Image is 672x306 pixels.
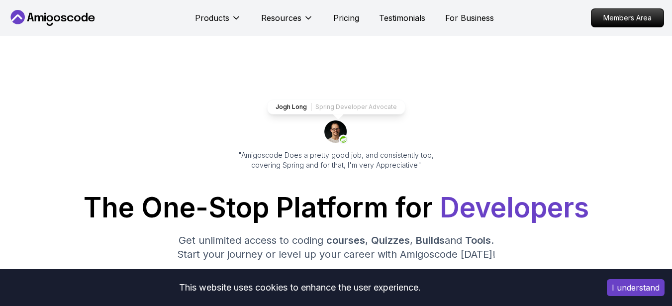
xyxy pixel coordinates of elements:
[7,277,592,299] div: This website uses cookies to enhance the user experience.
[195,12,229,24] p: Products
[261,12,313,32] button: Resources
[379,12,425,24] a: Testimonials
[8,194,664,221] h1: The One-Stop Platform for
[276,103,307,111] p: Jogh Long
[169,233,503,261] p: Get unlimited access to coding , , and . Start your journey or level up your career with Amigosco...
[324,120,348,144] img: josh long
[261,12,301,24] p: Resources
[416,234,445,246] span: Builds
[445,12,494,24] a: For Business
[607,279,665,296] button: Accept cookies
[371,234,410,246] span: Quizzes
[591,9,664,27] p: Members Area
[465,234,491,246] span: Tools
[333,12,359,24] a: Pricing
[591,8,664,27] a: Members Area
[315,103,397,111] p: Spring Developer Advocate
[225,150,448,170] p: "Amigoscode Does a pretty good job, and consistently too, covering Spring and for that, I'm very ...
[195,12,241,32] button: Products
[440,191,589,224] span: Developers
[326,234,365,246] span: courses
